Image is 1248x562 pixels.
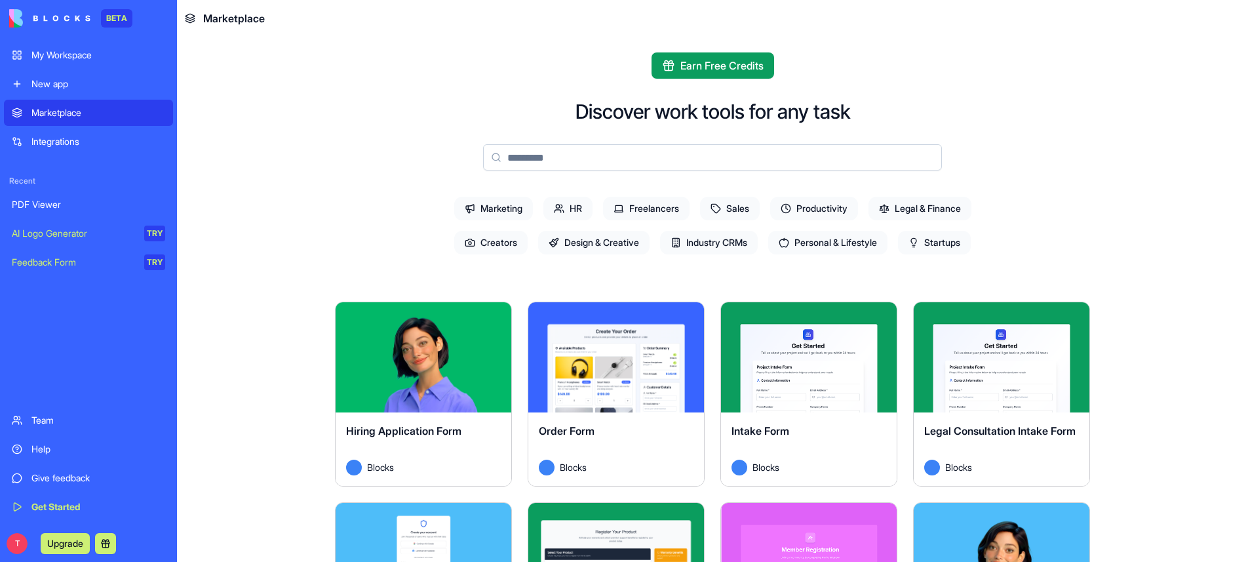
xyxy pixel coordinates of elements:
[4,191,173,218] a: PDF Viewer
[868,197,971,220] span: Legal & Finance
[700,197,760,220] span: Sales
[4,407,173,433] a: Team
[4,436,173,462] a: Help
[680,58,764,73] span: Earn Free Credits
[560,460,587,474] span: Blocks
[652,52,774,79] button: Earn Free Credits
[41,533,90,554] button: Upgrade
[346,424,461,437] span: Hiring Application Form
[346,460,362,475] img: Avatar
[12,198,165,211] div: PDF Viewer
[367,460,394,474] span: Blocks
[898,231,971,254] span: Startups
[4,220,173,247] a: AI Logo GeneratorTRY
[31,49,165,62] div: My Workspace
[9,9,132,28] a: BETA
[4,129,173,155] a: Integrations
[31,472,165,485] div: Give feedback
[31,77,165,90] div: New app
[4,176,173,186] span: Recent
[924,424,1076,437] span: Legal Consultation Intake Form
[31,106,165,119] div: Marketplace
[768,231,887,254] span: Personal & Lifestyle
[335,302,512,487] a: Hiring Application FormAvatarBlocks
[7,533,28,554] span: T
[31,500,165,513] div: Get Started
[575,100,850,123] h2: Discover work tools for any task
[31,443,165,456] div: Help
[543,197,593,220] span: HR
[454,197,533,220] span: Marketing
[731,460,747,475] img: Avatar
[752,460,779,474] span: Blocks
[101,9,132,28] div: BETA
[913,302,1090,487] a: Legal Consultation Intake FormAvatarBlocks
[203,10,265,26] span: Marketplace
[4,465,173,491] a: Give feedback
[539,460,555,475] img: Avatar
[660,231,758,254] span: Industry CRMs
[945,460,972,474] span: Blocks
[924,460,940,475] img: Avatar
[454,231,528,254] span: Creators
[12,227,135,240] div: AI Logo Generator
[9,9,90,28] img: logo
[4,42,173,68] a: My Workspace
[12,256,135,269] div: Feedback Form
[720,302,897,487] a: Intake FormAvatarBlocks
[144,254,165,270] div: TRY
[603,197,690,220] span: Freelancers
[144,226,165,241] div: TRY
[4,100,173,126] a: Marketplace
[731,424,789,437] span: Intake Form
[528,302,705,487] a: Order FormAvatarBlocks
[4,71,173,97] a: New app
[31,414,165,427] div: Team
[4,494,173,520] a: Get Started
[538,231,650,254] span: Design & Creative
[539,424,595,437] span: Order Form
[41,536,90,550] a: Upgrade
[4,249,173,275] a: Feedback FormTRY
[770,197,858,220] span: Productivity
[31,135,165,148] div: Integrations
